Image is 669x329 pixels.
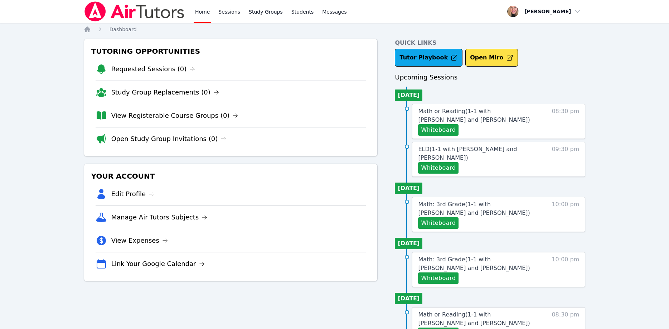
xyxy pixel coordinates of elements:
[395,39,585,47] h4: Quick Links
[552,107,579,136] span: 08:30 pm
[418,124,459,136] button: Whiteboard
[418,256,530,271] span: Math: 3rd Grade ( 1-1 with [PERSON_NAME] and [PERSON_NAME] )
[418,310,539,328] a: Math or Reading(1-1 with [PERSON_NAME] and [PERSON_NAME])
[84,26,586,33] nav: Breadcrumb
[465,49,518,67] button: Open Miro
[418,108,530,123] span: Math or Reading ( 1-1 with [PERSON_NAME] and [PERSON_NAME] )
[418,200,539,217] a: Math: 3rd Grade(1-1 with [PERSON_NAME] and [PERSON_NAME])
[84,1,185,21] img: Air Tutors
[418,107,539,124] a: Math or Reading(1-1 with [PERSON_NAME] and [PERSON_NAME])
[552,255,579,284] span: 10:00 pm
[111,87,219,97] a: Study Group Replacements (0)
[111,111,238,121] a: View Registerable Course Groups (0)
[552,200,579,229] span: 10:00 pm
[418,311,530,326] span: Math or Reading ( 1-1 with [PERSON_NAME] and [PERSON_NAME] )
[322,8,347,15] span: Messages
[110,26,137,33] a: Dashboard
[90,170,372,183] h3: Your Account
[111,189,155,199] a: Edit Profile
[395,183,422,194] li: [DATE]
[395,89,422,101] li: [DATE]
[552,145,579,174] span: 09:30 pm
[110,26,137,32] span: Dashboard
[90,45,372,58] h3: Tutoring Opportunities
[395,49,462,67] a: Tutor Playbook
[111,134,227,144] a: Open Study Group Invitations (0)
[418,217,459,229] button: Whiteboard
[111,259,205,269] a: Link Your Google Calendar
[111,212,208,222] a: Manage Air Tutors Subjects
[418,162,459,174] button: Whiteboard
[418,146,517,161] span: ELD ( 1-1 with [PERSON_NAME] and [PERSON_NAME] )
[418,201,530,216] span: Math: 3rd Grade ( 1-1 with [PERSON_NAME] and [PERSON_NAME] )
[111,236,168,246] a: View Expenses
[418,272,459,284] button: Whiteboard
[111,64,195,74] a: Requested Sessions (0)
[395,72,585,82] h3: Upcoming Sessions
[395,238,422,249] li: [DATE]
[418,255,539,272] a: Math: 3rd Grade(1-1 with [PERSON_NAME] and [PERSON_NAME])
[418,145,539,162] a: ELD(1-1 with [PERSON_NAME] and [PERSON_NAME])
[395,293,422,304] li: [DATE]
